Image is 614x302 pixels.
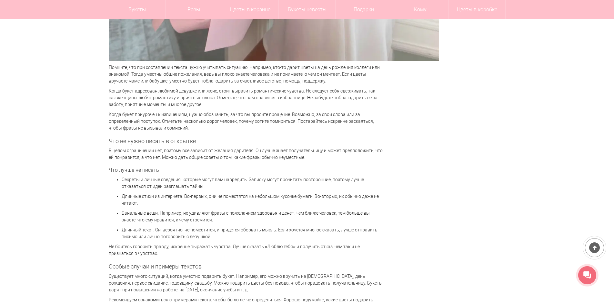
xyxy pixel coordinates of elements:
p: Когда букет адресован любимой девушке или жене, стоит выразить романтические чувства. Не следует ... [109,88,383,108]
p: Длинный текст. Он, вероятно, не поместится, и придется оборвать мысль. Если хочется многое сказат... [122,227,383,240]
p: Помните, что при составлении текста нужно учитывать ситуацию. Например, кто-то дарит цветы на ден... [109,64,383,84]
p: Не бойтесь говорить правду, искренне выражать чувства. Лучше сказать «Люблю тебя» и получить отка... [109,243,383,257]
p: Когда букет приурочен к извинениям, нужно обозначить, за что вы просите прощение. Возможно, за св... [109,111,383,132]
p: В целом ограничений нет, поэтому все зависит от желания дарителя. Он лучше знает получательницу и... [109,147,383,161]
p: Банальные вещи. Например, не удивляют фразы с пожеланием здоровья и денег. Чем ближе человек, тем... [122,210,383,223]
h2: Особые случаи и примеры текстов [109,263,383,270]
p: Существует много ситуаций, когда уместно подарить букет. Например, его можно вручить на [DEMOGRAP... [109,273,383,293]
p: Длинные стихи из интернета. Во-первых, они не поместятся на небольшом кусочке бумаги. Во-вторых, ... [122,193,383,207]
h3: Что лучше не писать [109,167,383,173]
p: Секреты и личные сведения, которые могут вам навредить. Записку могут прочитать посторонние, поэт... [122,176,383,190]
h2: Что не нужно писать в открытке [109,138,383,144]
